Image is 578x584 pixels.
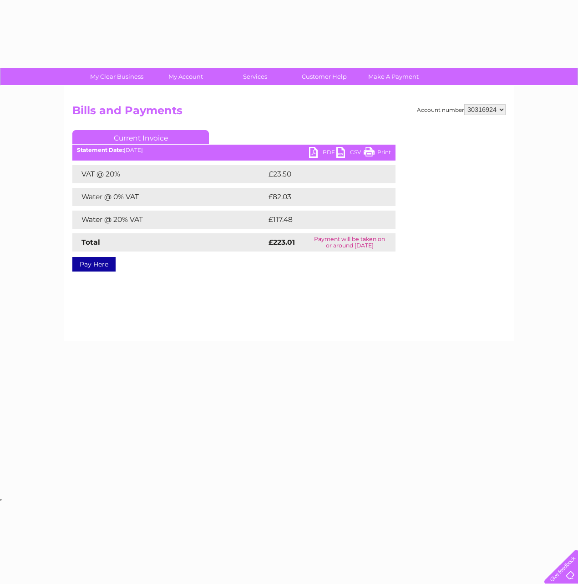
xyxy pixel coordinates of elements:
[72,165,266,183] td: VAT @ 20%
[72,257,116,272] a: Pay Here
[356,68,431,85] a: Make A Payment
[72,104,506,121] h2: Bills and Payments
[304,233,395,252] td: Payment will be taken on or around [DATE]
[148,68,223,85] a: My Account
[336,147,364,160] a: CSV
[72,147,395,153] div: [DATE]
[266,211,378,229] td: £117.48
[77,146,124,153] b: Statement Date:
[417,104,506,115] div: Account number
[81,238,100,247] strong: Total
[309,147,336,160] a: PDF
[72,188,266,206] td: Water @ 0% VAT
[266,165,377,183] td: £23.50
[72,130,209,144] a: Current Invoice
[364,147,391,160] a: Print
[287,68,362,85] a: Customer Help
[218,68,293,85] a: Services
[72,211,266,229] td: Water @ 20% VAT
[269,238,295,247] strong: £223.01
[79,68,154,85] a: My Clear Business
[266,188,377,206] td: £82.03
